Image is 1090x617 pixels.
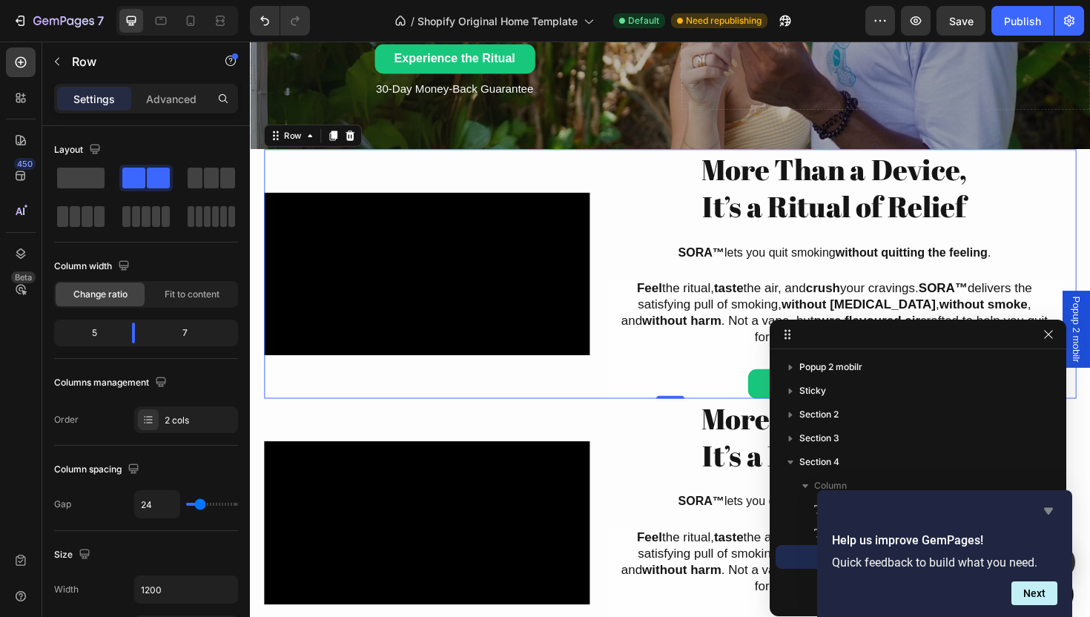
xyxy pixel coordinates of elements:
[11,271,36,283] div: Beta
[630,288,710,303] strong: flavoured air
[135,576,237,603] input: Auto
[147,323,235,343] div: 7
[153,11,281,25] strong: Experience the Ritual
[72,53,198,70] p: Row
[411,13,414,29] span: /
[453,480,502,494] strong: SORA™
[832,532,1057,550] h2: Help us improve GemPages!
[250,6,310,36] div: Undo/Redo
[33,93,58,107] div: Row
[799,407,839,422] span: Section 2
[97,12,104,30] p: 7
[730,535,823,550] strong: without smoke
[1004,13,1041,29] div: Publish
[377,114,860,197] h2: More Than a Device, It’s a Ritual of Relief
[15,160,360,333] video: Video
[620,217,781,231] strong: without quitting the feeling
[868,270,882,340] span: Popup 2 mobilr
[54,583,79,596] div: Width
[132,3,302,34] a: Experience the Ritual
[54,257,133,277] div: Column width
[409,518,436,532] strong: Feel
[54,373,170,393] div: Columns management
[379,479,859,495] p: lets you quit smoking .
[415,288,499,303] strong: without harm
[133,42,300,59] p: 30-Day Money-Back Guarantee
[563,535,726,550] strong: without [MEDICAL_DATA]
[392,253,845,323] p: the ritual, the air, and your cravings. delivers the satisfying pull of smoking, , , and . Not a ...
[14,158,36,170] div: 450
[6,6,110,36] button: 7
[832,502,1057,605] div: Help us improve GemPages!
[250,42,1090,617] iframe: Design area
[377,378,860,461] h2: More Than a Device, It’s a Ritual of Relief
[589,518,625,532] strong: crush
[491,254,522,268] strong: taste
[949,15,974,27] span: Save
[15,423,360,596] video: Video
[730,271,823,286] strong: without smoke
[549,306,582,320] strong: good
[54,460,142,480] div: Column spacing
[392,517,845,587] p: the ritual, the air, and your cravings. delivers the satisfying pull of smoking, , , and . Not a ...
[165,288,219,301] span: Fit to content
[597,552,626,567] strong: pure
[409,254,436,268] strong: Feel
[594,306,629,320] strong: enjoy
[73,91,115,107] p: Settings
[417,13,578,29] span: Shopify Original Home Template
[54,140,104,160] div: Layout
[630,552,710,567] strong: flavoured air
[552,353,684,372] p: Breathe Better [DATE]
[54,413,79,426] div: Order
[814,478,847,493] span: Column
[832,555,1057,570] p: Quick feedback to build what you need.
[379,216,859,232] p: lets you quit smoking .
[620,480,781,494] strong: without quitting the feeling
[57,323,120,343] div: 5
[54,498,71,511] div: Gap
[527,347,711,378] a: Breathe Better [DATE]
[146,91,196,107] p: Advanced
[708,254,760,268] strong: SORA™
[597,288,626,303] strong: pure
[937,6,985,36] button: Save
[453,217,502,231] strong: SORA™
[799,383,826,398] span: Sticky
[708,518,760,532] strong: SORA™
[686,14,762,27] span: Need republishing
[73,288,128,301] span: Change ratio
[991,6,1054,36] button: Publish
[799,360,862,375] span: Popup 2 mobilr
[415,552,499,567] strong: without harm
[589,254,625,268] strong: crush
[799,455,839,469] span: Section 4
[135,491,179,518] input: Auto
[563,271,726,286] strong: without [MEDICAL_DATA]
[54,545,93,565] div: Size
[165,414,234,427] div: 2 cols
[799,431,839,446] span: Section 3
[491,518,522,532] strong: taste
[1040,502,1057,520] button: Hide survey
[1011,581,1057,605] button: Next question
[628,14,659,27] span: Default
